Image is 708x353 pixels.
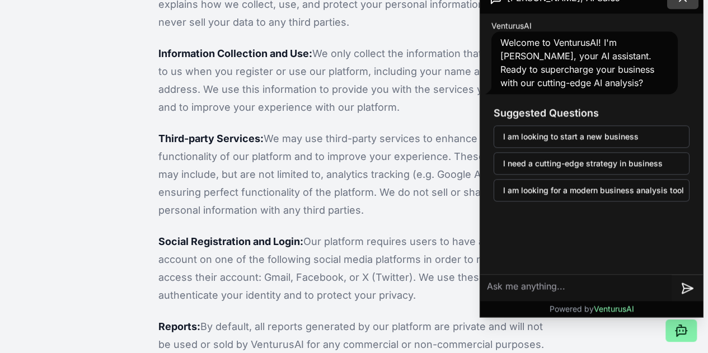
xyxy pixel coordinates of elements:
strong: Reports: [158,321,200,332]
h3: Suggested Questions [494,105,690,121]
p: Our platform requires users to have a valid account on one of the following social media platform... [158,233,550,304]
button: I am looking to start a new business [494,125,690,148]
strong: Information Collection and Use: [158,48,312,59]
p: We may use third-party services to enhance the functionality of our platform and to improve your ... [158,130,550,219]
strong: Third-party Services: [158,133,264,144]
span: VenturusAI [491,20,532,31]
button: I am looking for a modern business analysis tool [494,179,690,201]
span: VenturusAI [593,304,634,313]
span: Welcome to VenturusAI! I'm [PERSON_NAME], your AI assistant. Ready to supercharge your business w... [500,37,654,88]
p: Powered by [549,303,634,314]
button: I need a cutting-edge strategy in business [494,152,690,175]
strong: Social Registration and Login: [158,236,303,247]
p: We only collect the information that you provide to us when you register or use our platform, inc... [158,45,550,116]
